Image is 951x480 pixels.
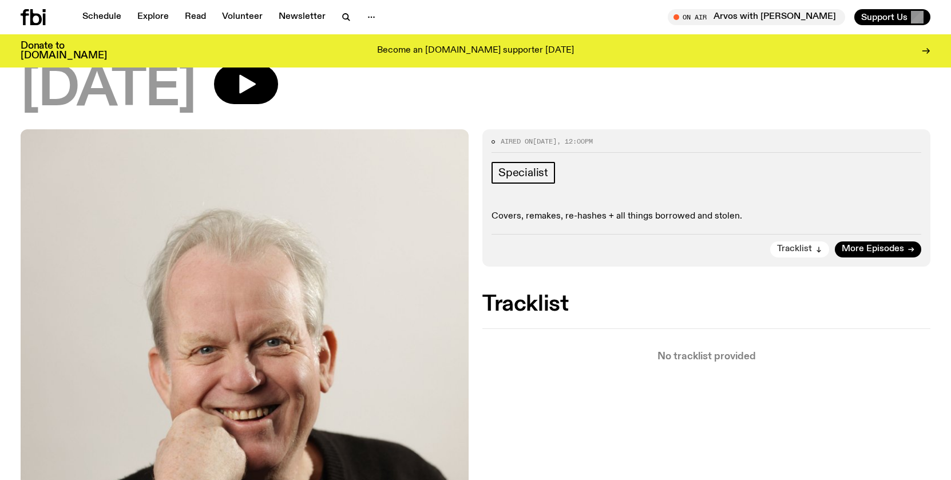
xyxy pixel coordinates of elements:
[21,41,107,61] h3: Donate to [DOMAIN_NAME]
[770,241,829,257] button: Tracklist
[842,245,904,253] span: More Episodes
[835,241,921,257] a: More Episodes
[482,352,930,362] p: No tracklist provided
[777,245,812,253] span: Tracklist
[272,9,332,25] a: Newsletter
[498,166,548,179] span: Specialist
[492,211,921,222] p: Covers, remakes, re-hashes + all things borrowed and stolen.
[21,64,196,116] span: [DATE]
[76,9,128,25] a: Schedule
[377,46,574,56] p: Become an [DOMAIN_NAME] supporter [DATE]
[501,137,533,146] span: Aired on
[492,162,555,184] a: Specialist
[130,9,176,25] a: Explore
[668,9,845,25] button: On AirArvos with [PERSON_NAME]
[215,9,270,25] a: Volunteer
[482,294,930,315] h2: Tracklist
[178,9,213,25] a: Read
[854,9,930,25] button: Support Us
[533,137,557,146] span: [DATE]
[861,12,908,22] span: Support Us
[557,137,593,146] span: , 12:00pm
